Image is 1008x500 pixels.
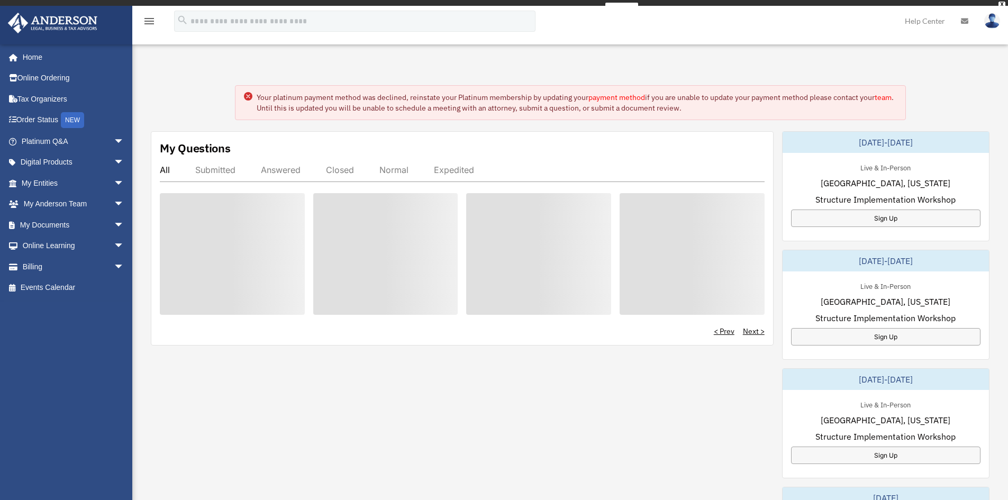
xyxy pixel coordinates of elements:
[114,152,135,174] span: arrow_drop_down
[852,398,919,410] div: Live & In-Person
[7,256,140,277] a: Billingarrow_drop_down
[998,2,1005,8] div: close
[7,277,140,298] a: Events Calendar
[114,194,135,215] span: arrow_drop_down
[821,414,950,426] span: [GEOGRAPHIC_DATA], [US_STATE]
[7,214,140,235] a: My Documentsarrow_drop_down
[114,131,135,152] span: arrow_drop_down
[7,235,140,257] a: Online Learningarrow_drop_down
[5,13,101,33] img: Anderson Advisors Platinum Portal
[7,131,140,152] a: Platinum Q&Aarrow_drop_down
[326,165,354,175] div: Closed
[143,15,156,28] i: menu
[370,3,601,15] div: Get a chance to win 6 months of Platinum for free just by filling out this
[7,47,135,68] a: Home
[114,256,135,278] span: arrow_drop_down
[7,172,140,194] a: My Entitiesarrow_drop_down
[588,93,645,102] a: payment method
[61,112,84,128] div: NEW
[114,235,135,257] span: arrow_drop_down
[791,210,980,227] a: Sign Up
[257,92,897,113] div: Your platinum payment method was declined, reinstate your Platinum membership by updating your if...
[852,280,919,291] div: Live & In-Person
[791,447,980,464] a: Sign Up
[7,68,140,89] a: Online Ordering
[875,93,892,102] a: team
[379,165,408,175] div: Normal
[114,214,135,236] span: arrow_drop_down
[984,13,1000,29] img: User Pic
[261,165,301,175] div: Answered
[7,194,140,215] a: My Anderson Teamarrow_drop_down
[815,312,956,324] span: Structure Implementation Workshop
[815,193,956,206] span: Structure Implementation Workshop
[434,165,474,175] div: Expedited
[114,172,135,194] span: arrow_drop_down
[7,110,140,131] a: Order StatusNEW
[7,88,140,110] a: Tax Organizers
[852,161,919,172] div: Live & In-Person
[195,165,235,175] div: Submitted
[605,3,638,15] a: survey
[783,250,989,271] div: [DATE]-[DATE]
[7,152,140,173] a: Digital Productsarrow_drop_down
[743,326,765,337] a: Next >
[714,326,734,337] a: < Prev
[821,177,950,189] span: [GEOGRAPHIC_DATA], [US_STATE]
[160,140,231,156] div: My Questions
[160,165,170,175] div: All
[815,430,956,443] span: Structure Implementation Workshop
[783,369,989,390] div: [DATE]-[DATE]
[821,295,950,308] span: [GEOGRAPHIC_DATA], [US_STATE]
[791,328,980,346] a: Sign Up
[783,132,989,153] div: [DATE]-[DATE]
[143,19,156,28] a: menu
[177,14,188,26] i: search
